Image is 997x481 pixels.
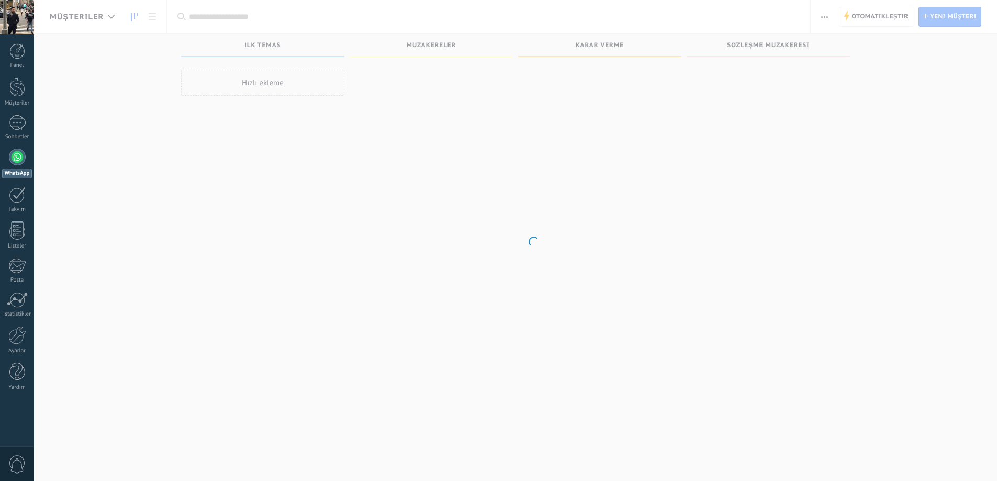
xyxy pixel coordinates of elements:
div: Posta [2,277,32,284]
div: İstatistikler [2,311,32,318]
div: Yardım [2,384,32,391]
div: Listeler [2,243,32,250]
div: Panel [2,62,32,69]
div: Takvim [2,206,32,213]
div: Sohbetler [2,133,32,140]
div: WhatsApp [2,169,32,178]
div: Müşteriler [2,100,32,107]
div: Ayarlar [2,348,32,354]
